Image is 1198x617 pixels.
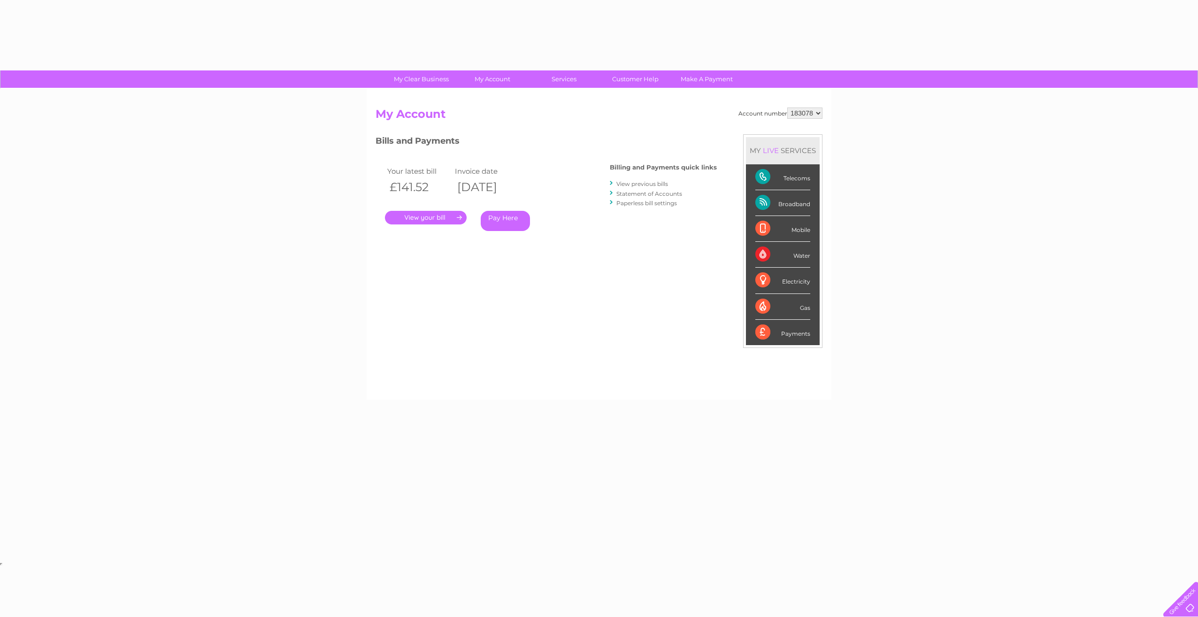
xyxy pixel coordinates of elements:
[755,190,810,216] div: Broadband
[755,294,810,320] div: Gas
[376,134,717,151] h3: Bills and Payments
[610,164,717,171] h4: Billing and Payments quick links
[597,70,674,88] a: Customer Help
[525,70,603,88] a: Services
[616,180,668,187] a: View previous bills
[755,268,810,293] div: Electricity
[453,165,520,177] td: Invoice date
[755,320,810,345] div: Payments
[616,200,677,207] a: Paperless bill settings
[755,164,810,190] div: Telecoms
[385,177,453,197] th: £141.52
[481,211,530,231] a: Pay Here
[385,211,467,224] a: .
[668,70,745,88] a: Make A Payment
[755,242,810,268] div: Water
[376,108,822,125] h2: My Account
[761,146,781,155] div: LIVE
[385,165,453,177] td: Your latest bill
[453,177,520,197] th: [DATE]
[616,190,682,197] a: Statement of Accounts
[738,108,822,119] div: Account number
[383,70,460,88] a: My Clear Business
[755,216,810,242] div: Mobile
[746,137,820,164] div: MY SERVICES
[454,70,531,88] a: My Account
